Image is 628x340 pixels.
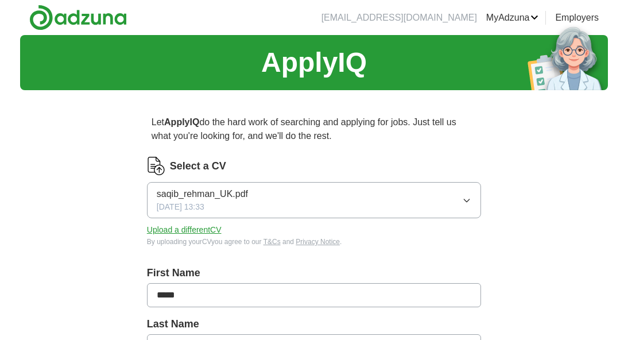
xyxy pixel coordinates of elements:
div: By uploading your CV you agree to our and . [147,237,481,247]
span: [DATE] 13:33 [157,201,204,213]
a: Privacy Notice [296,238,340,246]
button: Upload a differentCV [147,224,222,236]
a: MyAdzuna [486,11,539,25]
strong: ApplyIQ [164,117,199,127]
a: Employers [555,11,599,25]
h1: ApplyIQ [261,42,367,83]
a: T&Cs [263,238,281,246]
label: Select a CV [170,159,226,174]
li: [EMAIL_ADDRESS][DOMAIN_NAME] [321,11,477,25]
p: Let do the hard work of searching and applying for jobs. Just tell us what you're looking for, an... [147,111,481,148]
label: Last Name [147,316,481,332]
button: saqib_rehman_UK.pdf[DATE] 13:33 [147,182,481,218]
img: Adzuna logo [29,5,127,30]
img: CV Icon [147,157,165,175]
label: First Name [147,265,481,281]
span: saqib_rehman_UK.pdf [157,187,248,201]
